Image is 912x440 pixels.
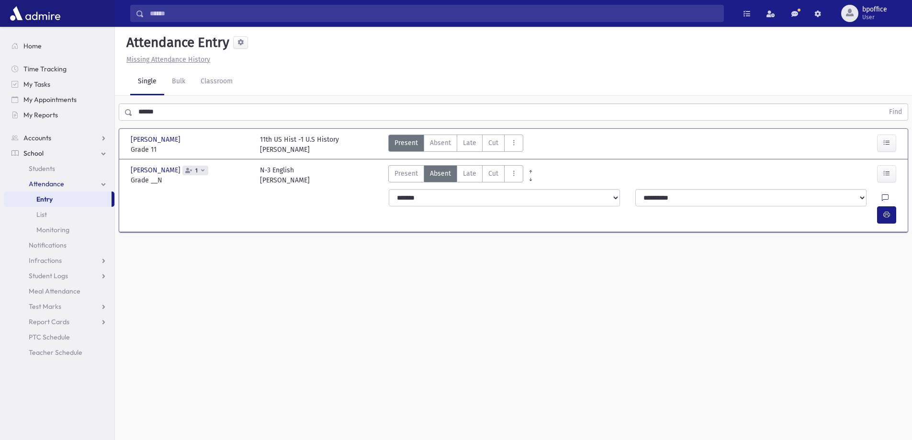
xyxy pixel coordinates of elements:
span: Notifications [29,241,67,249]
span: [PERSON_NAME] [131,135,182,145]
span: 1 [193,168,200,174]
span: Present [394,169,418,179]
u: Missing Attendance History [126,56,210,64]
div: AttTypes [388,135,523,155]
a: PTC Schedule [4,329,114,345]
a: Bulk [164,68,193,95]
a: Infractions [4,253,114,268]
span: My Reports [23,111,58,119]
img: AdmirePro [8,4,63,23]
span: My Appointments [23,95,77,104]
span: Entry [36,195,53,203]
span: Present [394,138,418,148]
a: List [4,207,114,222]
h5: Attendance Entry [123,34,229,51]
span: Late [463,169,476,179]
a: Students [4,161,114,176]
a: Time Tracking [4,61,114,77]
a: My Reports [4,107,114,123]
span: Infractions [29,256,62,265]
a: Classroom [193,68,240,95]
span: User [862,13,887,21]
span: Student Logs [29,271,68,280]
a: Attendance [4,176,114,192]
span: Absent [430,138,451,148]
a: Student Logs [4,268,114,283]
span: Report Cards [29,317,69,326]
span: Accounts [23,134,51,142]
a: My Tasks [4,77,114,92]
span: Students [29,164,55,173]
span: Teacher Schedule [29,348,82,357]
span: Attendance [29,180,64,188]
a: Accounts [4,130,114,146]
div: 11th US Hist -1 U.S History [PERSON_NAME] [260,135,339,155]
span: Test Marks [29,302,61,311]
span: Grade __N [131,175,250,185]
a: Monitoring [4,222,114,237]
span: List [36,210,47,219]
a: Report Cards [4,314,114,329]
button: Find [883,104,908,120]
a: Home [4,38,114,54]
a: Missing Attendance History [123,56,210,64]
a: Test Marks [4,299,114,314]
span: Late [463,138,476,148]
span: Time Tracking [23,65,67,73]
span: School [23,149,44,158]
a: Teacher Schedule [4,345,114,360]
span: [PERSON_NAME] [131,165,182,175]
a: Notifications [4,237,114,253]
span: Monitoring [36,226,69,234]
span: Meal Attendance [29,287,80,295]
span: Home [23,42,42,50]
span: Cut [488,169,498,179]
span: Cut [488,138,498,148]
a: Entry [4,192,112,207]
a: Single [130,68,164,95]
input: Search [144,5,723,22]
div: N-3 English [PERSON_NAME] [260,165,310,185]
span: My Tasks [23,80,50,89]
div: AttTypes [388,165,523,185]
span: bpoffice [862,6,887,13]
span: Grade 11 [131,145,250,155]
a: Meal Attendance [4,283,114,299]
span: Absent [430,169,451,179]
span: PTC Schedule [29,333,70,341]
a: My Appointments [4,92,114,107]
a: School [4,146,114,161]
